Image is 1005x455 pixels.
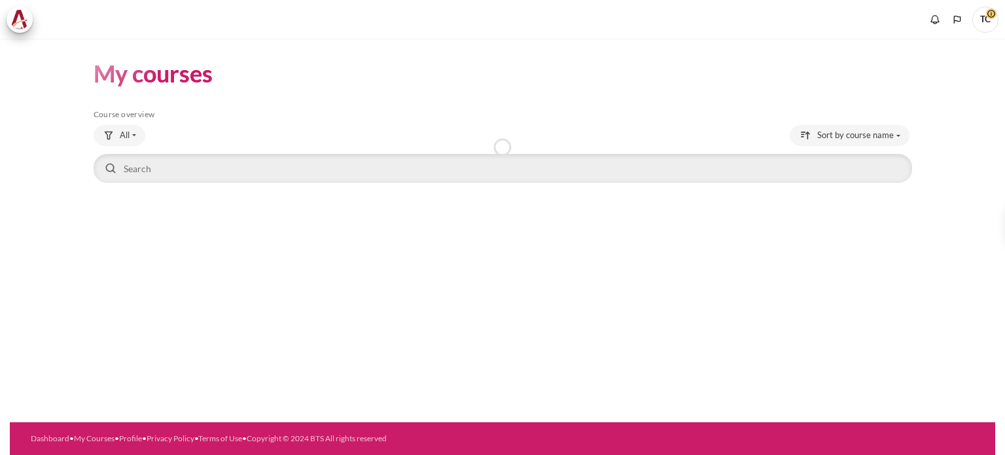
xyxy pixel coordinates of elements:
[94,154,912,183] input: Search
[74,433,115,443] a: My Courses
[94,125,912,185] div: Course overview controls
[817,129,894,142] span: Sort by course name
[94,109,912,120] h5: Course overview
[7,7,39,33] a: Architeck Architeck
[972,7,998,33] a: User menu
[10,10,29,29] img: Architeck
[925,10,945,29] div: Show notification window with no new notifications
[972,7,998,33] span: TC
[247,433,387,443] a: Copyright © 2024 BTS All rights reserved
[790,125,909,146] button: Sorting drop-down menu
[94,58,213,89] h1: My courses
[120,129,130,142] span: All
[31,433,555,445] div: • • • • •
[10,39,995,205] section: Content
[147,433,194,443] a: Privacy Policy
[198,433,242,443] a: Terms of Use
[94,125,145,146] button: Grouping drop-down menu
[119,433,142,443] a: Profile
[947,10,967,29] button: Languages
[31,433,69,443] a: Dashboard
